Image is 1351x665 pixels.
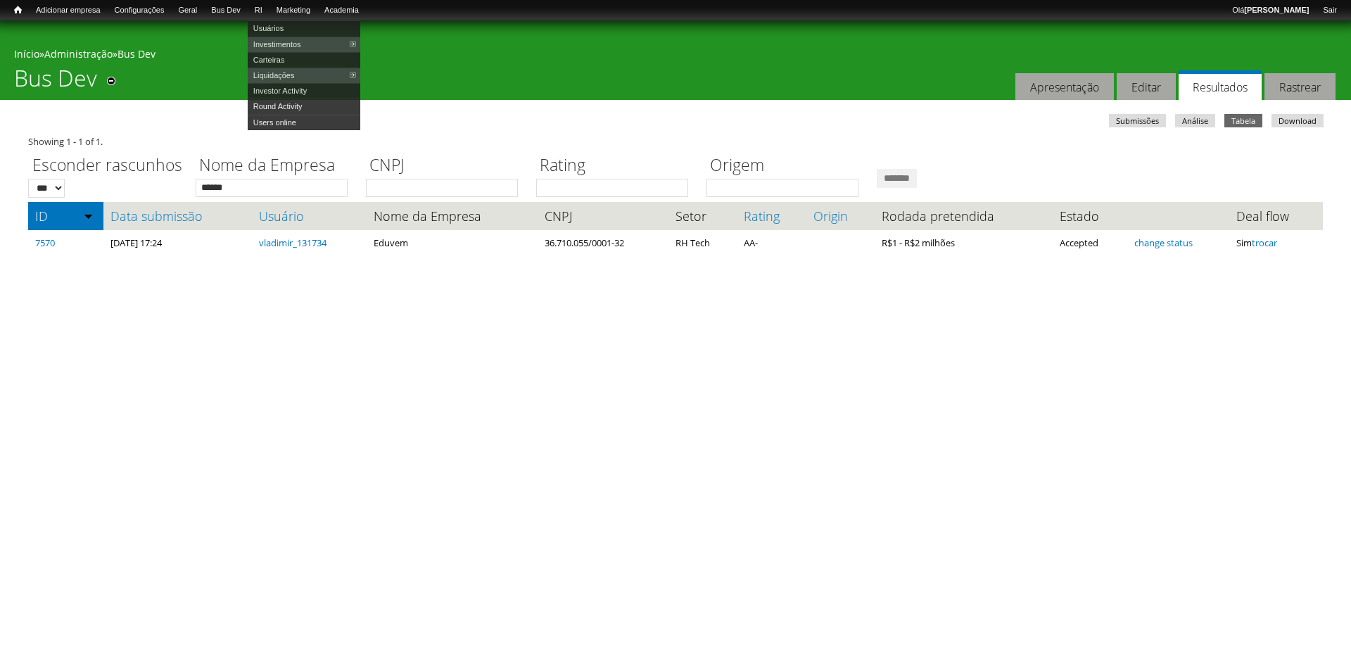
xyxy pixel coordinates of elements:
td: RH Tech [668,230,737,255]
a: Tabela [1224,114,1262,127]
th: Setor [668,202,737,230]
h1: Bus Dev [14,65,97,100]
a: Rastrear [1264,73,1336,101]
th: Deal flow [1229,202,1323,230]
td: Eduvem [367,230,538,255]
a: Marketing [269,4,317,18]
a: Resultados [1179,70,1262,101]
a: ID [35,209,96,223]
td: Sim [1229,230,1323,255]
label: Esconder rascunhos [28,153,186,179]
div: Showing 1 - 1 of 1. [28,134,1323,148]
td: R$1 - R$2 milhões [875,230,1052,255]
label: Rating [536,153,697,179]
a: Download [1271,114,1324,127]
a: Adicionar empresa [29,4,108,18]
a: Academia [317,4,366,18]
a: Usuário [259,209,360,223]
a: Apresentação [1015,73,1114,101]
a: Início [14,47,39,61]
th: CNPJ [538,202,669,230]
a: Bus Dev [204,4,248,18]
a: Início [7,4,29,17]
label: CNPJ [366,153,527,179]
a: Configurações [108,4,172,18]
a: 7570 [35,236,55,249]
a: Sair [1316,4,1344,18]
td: [DATE] 17:24 [103,230,253,255]
a: change status [1134,236,1193,249]
a: Editar [1117,73,1176,101]
a: vladimir_131734 [259,236,326,249]
a: Rating [744,209,800,223]
strong: [PERSON_NAME] [1244,6,1309,14]
a: trocar [1252,236,1277,249]
a: Bus Dev [118,47,156,61]
div: » » [14,47,1337,65]
a: Data submissão [110,209,246,223]
a: Administração [44,47,113,61]
img: ordem crescente [84,211,93,220]
a: Geral [171,4,204,18]
th: Estado [1053,202,1128,230]
a: Submissões [1109,114,1166,127]
a: RI [248,4,269,18]
td: 36.710.055/0001-32 [538,230,669,255]
th: Nome da Empresa [367,202,538,230]
a: Análise [1175,114,1215,127]
td: AA- [737,230,807,255]
span: Início [14,5,22,15]
a: Origin [813,209,868,223]
label: Origem [706,153,868,179]
a: Olá[PERSON_NAME] [1225,4,1316,18]
th: Rodada pretendida [875,202,1052,230]
label: Nome da Empresa [196,153,357,179]
td: Accepted [1053,230,1128,255]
